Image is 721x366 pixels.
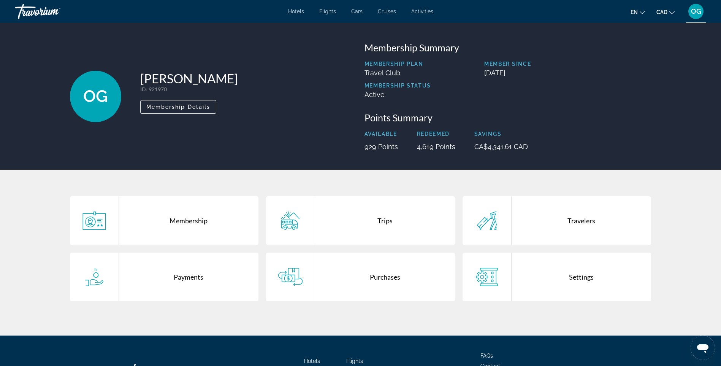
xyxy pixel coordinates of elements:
[83,86,108,106] span: OG
[484,69,651,77] p: [DATE]
[631,6,645,18] button: Change language
[15,2,91,21] a: Travorium
[686,3,706,19] button: User Menu
[315,253,455,301] div: Purchases
[631,9,638,15] span: en
[364,69,431,77] p: Travel Club
[480,353,493,359] a: FAQs
[474,143,528,151] p: CA$4,341.61 CAD
[70,253,259,301] a: Payments
[463,253,651,301] a: Settings
[140,71,238,86] h1: [PERSON_NAME]
[140,100,217,114] button: Membership Details
[364,83,431,89] p: Membership Status
[140,86,238,92] p: : 921970
[266,253,455,301] a: Purchases
[140,86,146,92] span: ID
[656,6,675,18] button: Change currency
[288,8,304,14] a: Hotels
[364,42,651,53] h3: Membership Summary
[484,61,651,67] p: Member Since
[119,196,259,245] div: Membership
[364,91,431,99] p: Active
[512,253,651,301] div: Settings
[351,8,363,14] a: Cars
[463,196,651,245] a: Travelers
[411,8,433,14] a: Activities
[140,102,217,110] a: Membership Details
[319,8,336,14] a: Flights
[691,336,715,360] iframe: Button to launch messaging window
[417,143,455,151] p: 4,619 Points
[417,131,455,137] p: Redeemed
[512,196,651,245] div: Travelers
[146,104,211,110] span: Membership Details
[315,196,455,245] div: Trips
[119,253,259,301] div: Payments
[266,196,455,245] a: Trips
[474,131,528,137] p: Savings
[70,196,259,245] a: Membership
[364,61,431,67] p: Membership Plan
[691,8,701,15] span: OG
[304,358,320,364] a: Hotels
[364,131,398,137] p: Available
[346,358,363,364] a: Flights
[378,8,396,14] a: Cruises
[656,9,667,15] span: CAD
[364,143,398,151] p: 929 Points
[364,112,651,123] h3: Points Summary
